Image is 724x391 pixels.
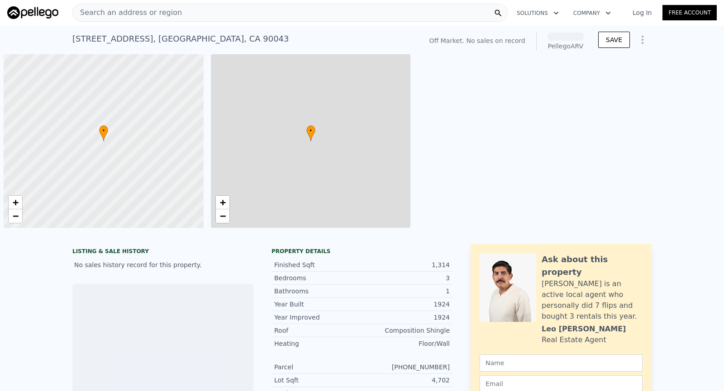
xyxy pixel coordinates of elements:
div: Ask about this property [542,253,643,278]
div: Year Built [274,300,362,309]
button: Company [566,5,618,21]
button: SAVE [598,32,630,48]
div: Heating [274,339,362,348]
a: Zoom out [9,209,22,223]
button: Show Options [633,31,652,49]
div: • [306,125,315,141]
div: Pellego ARV [548,42,584,51]
div: Real Estate Agent [542,334,606,345]
img: Pellego [7,6,58,19]
div: Leo [PERSON_NAME] [542,324,626,334]
div: No sales history record for this property. [72,257,253,273]
div: Parcel [274,363,362,372]
button: Solutions [510,5,566,21]
div: 1924 [362,300,450,309]
span: • [306,127,315,135]
span: + [219,197,225,208]
div: [PHONE_NUMBER] [362,363,450,372]
a: Zoom in [9,196,22,209]
div: [PERSON_NAME] is an active local agent who personally did 7 flips and bought 3 rentals this year. [542,278,643,322]
div: • [99,125,108,141]
div: Composition Shingle [362,326,450,335]
input: Name [480,354,643,372]
div: LISTING & SALE HISTORY [72,248,253,257]
span: Search an address or region [73,7,182,18]
div: Finished Sqft [274,260,362,269]
a: Zoom out [216,209,229,223]
div: Roof [274,326,362,335]
span: + [13,197,19,208]
div: [STREET_ADDRESS] , [GEOGRAPHIC_DATA] , CA 90043 [72,33,289,45]
div: 1 [362,287,450,296]
div: Bathrooms [274,287,362,296]
a: Log In [622,8,662,17]
a: Zoom in [216,196,229,209]
div: 4,702 [362,376,450,385]
span: − [219,210,225,221]
span: − [13,210,19,221]
div: Off Market. No sales on record [429,36,525,45]
div: Year Improved [274,313,362,322]
div: 1924 [362,313,450,322]
div: Lot Sqft [274,376,362,385]
a: Free Account [662,5,717,20]
span: • [99,127,108,135]
div: Floor/Wall [362,339,450,348]
div: Property details [271,248,452,255]
div: 3 [362,273,450,283]
div: Bedrooms [274,273,362,283]
div: 1,314 [362,260,450,269]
